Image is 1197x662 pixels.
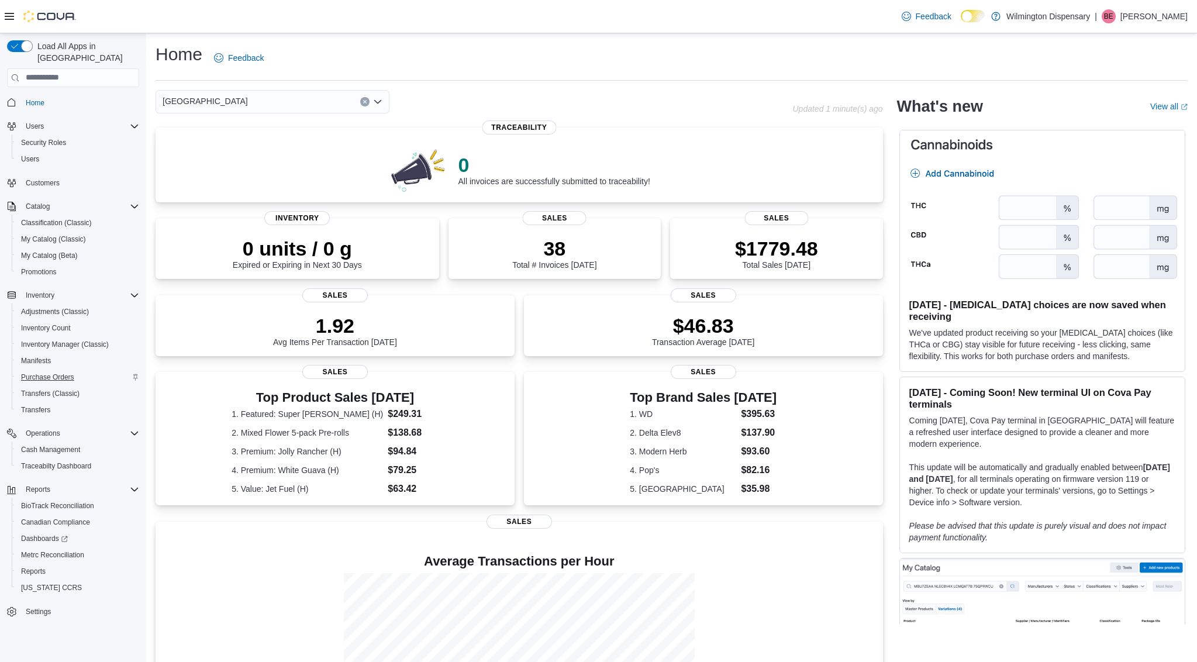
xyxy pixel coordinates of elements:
p: $1779.48 [735,237,818,260]
p: | [1095,9,1097,23]
p: Updated 1 minute(s) ago [792,104,882,113]
button: Users [12,151,144,167]
span: Classification (Classic) [16,216,139,230]
div: Ben Erichsen [1102,9,1116,23]
dt: 4. Premium: White Guava (H) [232,464,383,476]
div: All invoices are successfully submitted to traceability! [458,153,650,186]
span: Home [26,98,44,108]
button: Operations [21,426,65,440]
span: Classification (Classic) [21,218,92,227]
p: 1.92 [273,314,397,337]
dd: $395.63 [741,407,777,421]
p: 38 [512,237,596,260]
dt: 1. Featured: Super [PERSON_NAME] (H) [232,408,383,420]
span: Sales [671,288,736,302]
h3: [DATE] - [MEDICAL_DATA] choices are now saved when receiving [909,299,1175,322]
button: Clear input [360,97,370,106]
a: Settings [21,605,56,619]
dt: 5. [GEOGRAPHIC_DATA] [630,483,736,495]
span: Adjustments (Classic) [21,307,89,316]
span: Reports [16,564,139,578]
button: Promotions [12,264,144,280]
p: We've updated product receiving so your [MEDICAL_DATA] choices (like THCa or CBG) stay visible fo... [909,327,1175,362]
span: Canadian Compliance [16,515,139,529]
span: Feedback [916,11,951,22]
p: Wilmington Dispensary [1006,9,1090,23]
button: Purchase Orders [12,369,144,385]
span: Customers [26,178,60,188]
span: Transfers (Classic) [16,387,139,401]
a: Canadian Compliance [16,515,95,529]
button: Transfers [12,402,144,418]
span: Washington CCRS [16,581,139,595]
span: Promotions [16,265,139,279]
span: Sales [671,365,736,379]
span: Security Roles [21,138,66,147]
button: Transfers (Classic) [12,385,144,402]
a: Users [16,152,44,166]
a: Promotions [16,265,61,279]
a: Inventory Manager (Classic) [16,337,113,351]
a: Purchase Orders [16,370,79,384]
span: My Catalog (Beta) [21,251,78,260]
a: Dashboards [12,530,144,547]
input: Dark Mode [961,10,985,22]
button: Settings [2,603,144,620]
img: Cova [23,11,76,22]
span: Sales [302,365,368,379]
span: Cash Management [16,443,139,457]
button: Adjustments (Classic) [12,304,144,320]
dt: 3. Modern Herb [630,446,736,457]
p: Coming [DATE], Cova Pay terminal in [GEOGRAPHIC_DATA] will feature a refreshed user interface des... [909,415,1175,450]
dd: $79.25 [388,463,438,477]
span: Users [21,154,39,164]
p: 0 [458,153,650,177]
span: Inventory Count [21,323,71,333]
span: My Catalog (Beta) [16,249,139,263]
span: [US_STATE] CCRS [21,583,82,592]
svg: External link [1181,104,1188,111]
span: Sales [487,515,552,529]
span: Purchase Orders [21,373,74,382]
button: Traceabilty Dashboard [12,458,144,474]
a: Traceabilty Dashboard [16,459,96,473]
span: Traceabilty Dashboard [16,459,139,473]
button: Users [2,118,144,135]
dd: $82.16 [741,463,777,477]
span: Inventory Count [16,321,139,335]
a: Inventory Count [16,321,75,335]
span: Catalog [26,202,50,211]
span: Reports [21,567,46,576]
a: Customers [21,176,64,190]
a: Feedback [209,46,268,70]
p: $46.83 [652,314,755,337]
span: Metrc Reconciliation [16,548,139,562]
span: Transfers [21,405,50,415]
button: Inventory Manager (Classic) [12,336,144,353]
dt: 3. Premium: Jolly Rancher (H) [232,446,383,457]
span: Reports [26,485,50,494]
span: Transfers [16,403,139,417]
button: Manifests [12,353,144,369]
div: Total # Invoices [DATE] [512,237,596,270]
div: Transaction Average [DATE] [652,314,755,347]
button: My Catalog (Beta) [12,247,144,264]
p: [PERSON_NAME] [1120,9,1188,23]
span: BE [1104,9,1113,23]
span: Adjustments (Classic) [16,305,139,319]
span: Operations [21,426,139,440]
span: Traceability [482,120,556,135]
span: Dashboards [21,534,68,543]
h3: Top Product Sales [DATE] [232,391,438,405]
dd: $138.68 [388,426,438,440]
span: Purchase Orders [16,370,139,384]
a: Reports [16,564,50,578]
a: [US_STATE] CCRS [16,581,87,595]
button: Inventory [2,287,144,304]
dt: 5. Value: Jet Fuel (H) [232,483,383,495]
a: Cash Management [16,443,85,457]
span: Users [16,152,139,166]
span: My Catalog (Classic) [16,232,139,246]
h3: Top Brand Sales [DATE] [630,391,777,405]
